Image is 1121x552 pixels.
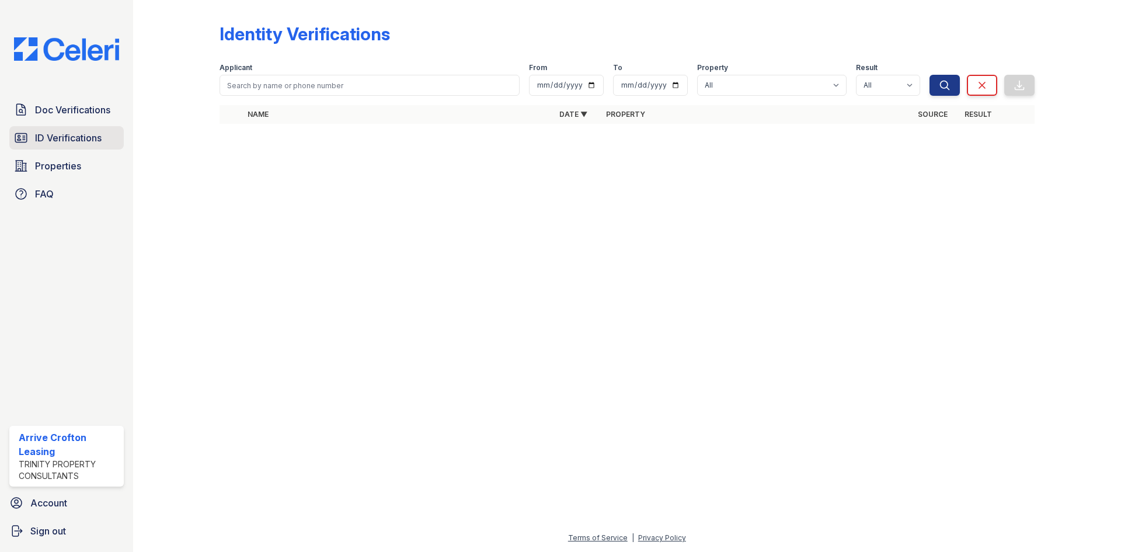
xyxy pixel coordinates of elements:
label: From [529,63,547,72]
span: ID Verifications [35,131,102,145]
a: Date ▼ [559,110,587,119]
div: | [632,533,634,542]
a: Privacy Policy [638,533,686,542]
label: Property [697,63,728,72]
span: Account [30,496,67,510]
div: Arrive Crofton Leasing [19,431,119,459]
a: Property [606,110,645,119]
span: Sign out [30,524,66,538]
input: Search by name or phone number [220,75,520,96]
a: Properties [9,154,124,178]
a: Name [248,110,269,119]
a: Source [918,110,948,119]
div: Trinity Property Consultants [19,459,119,482]
span: FAQ [35,187,54,201]
label: Applicant [220,63,252,72]
span: Properties [35,159,81,173]
label: To [613,63,622,72]
a: Account [5,491,128,515]
a: Doc Verifications [9,98,124,121]
img: CE_Logo_Blue-a8612792a0a2168367f1c8372b55b34899dd931a85d93a1a3d3e32e68fde9ad4.png [5,37,128,61]
a: Result [965,110,992,119]
span: Doc Verifications [35,103,110,117]
div: Identity Verifications [220,23,390,44]
a: Terms of Service [568,533,628,542]
a: FAQ [9,182,124,206]
label: Result [856,63,878,72]
a: ID Verifications [9,126,124,150]
a: Sign out [5,519,128,543]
